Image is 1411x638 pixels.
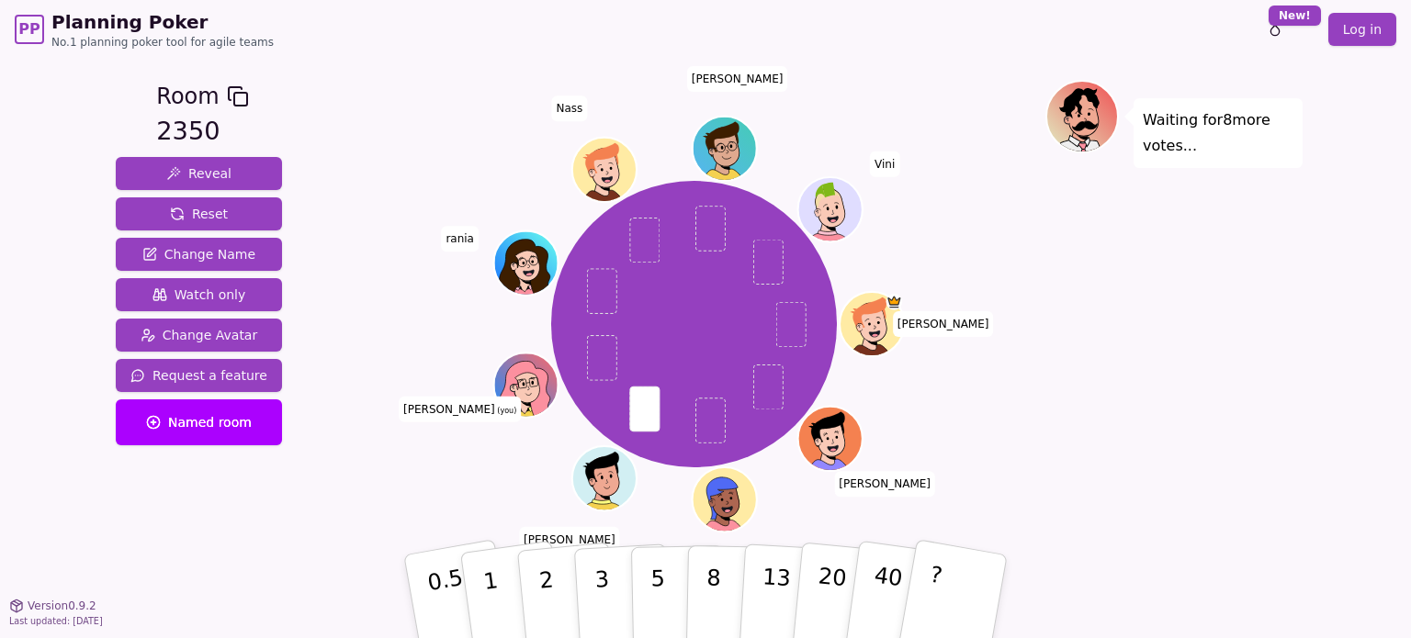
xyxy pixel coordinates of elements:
span: Change Avatar [141,326,258,344]
span: (you) [495,407,517,415]
span: Planning Poker [51,9,274,35]
span: Click to change your name [551,95,587,121]
a: PPPlanning PokerNo.1 planning poker tool for agile teams [15,9,274,50]
span: Version 0.9.2 [28,599,96,613]
button: Reveal [116,157,282,190]
span: Change Name [142,245,255,263]
div: New! [1269,6,1321,26]
p: Waiting for 8 more votes... [1143,107,1293,159]
div: 2350 [156,113,248,151]
span: PP [18,18,40,40]
span: silvia is the host [886,294,903,310]
button: Reset [116,197,282,230]
button: Watch only [116,278,282,311]
button: Named room [116,399,282,445]
span: Click to change your name [834,471,935,497]
button: Click to change your avatar [496,355,557,416]
span: Click to change your name [399,397,521,422]
button: New! [1259,13,1292,46]
button: Change Name [116,238,282,271]
span: Click to change your name [870,151,899,177]
span: Click to change your name [893,311,994,337]
button: Change Avatar [116,319,282,352]
span: Reset [170,205,228,223]
span: Room [156,80,219,113]
span: Click to change your name [441,226,479,252]
span: Watch only [152,285,246,304]
a: Log in [1328,13,1396,46]
span: Click to change your name [687,66,788,92]
span: Last updated: [DATE] [9,616,103,626]
span: Click to change your name [519,527,620,553]
button: Version0.9.2 [9,599,96,613]
span: Named room [146,413,252,431]
span: Reveal [166,164,231,183]
span: Request a feature [130,366,267,385]
button: Request a feature [116,359,282,392]
span: No.1 planning poker tool for agile teams [51,35,274,50]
